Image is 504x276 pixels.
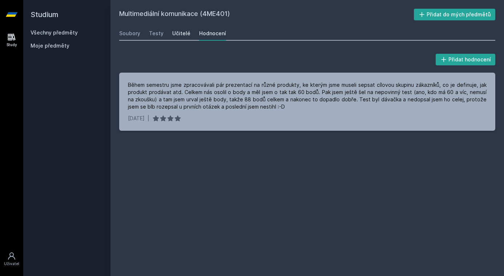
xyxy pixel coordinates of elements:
a: Učitelé [172,26,190,41]
a: Všechny předměty [31,29,78,36]
a: Uživatel [1,248,22,270]
span: Moje předměty [31,42,69,49]
a: Soubory [119,26,140,41]
div: Učitelé [172,30,190,37]
a: Testy [149,26,164,41]
div: | [148,115,149,122]
div: Během semestru jsme zpracovávali pár prezentací na různé produkty, ke kterým jsme museli sepsat c... [128,81,487,110]
div: Hodnocení [199,30,226,37]
a: Study [1,29,22,51]
div: Uživatel [4,261,19,267]
div: Study [7,42,17,48]
h2: Multimediální komunikace (4ME401) [119,9,414,20]
div: Soubory [119,30,140,37]
a: Hodnocení [199,26,226,41]
button: Přidat hodnocení [436,54,496,65]
div: [DATE] [128,115,145,122]
button: Přidat do mých předmětů [414,9,496,20]
div: Testy [149,30,164,37]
